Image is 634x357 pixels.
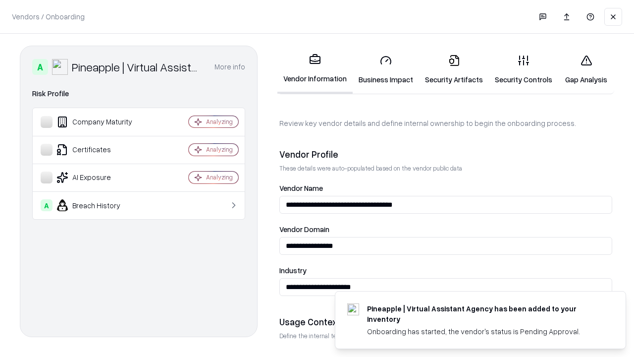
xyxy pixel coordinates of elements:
a: Business Impact [353,47,419,93]
div: Company Maturity [41,116,159,128]
div: Pineapple | Virtual Assistant Agency has been added to your inventory [367,303,602,324]
a: Gap Analysis [558,47,614,93]
div: Vendor Profile [279,148,612,160]
a: Security Artifacts [419,47,489,93]
label: Vendor Domain [279,226,612,233]
div: A [41,199,53,211]
div: Analyzing [206,145,233,154]
a: Vendor Information [277,46,353,94]
div: AI Exposure [41,172,159,183]
p: Define the internal team and reason for using this vendor. This helps assess business relevance a... [279,332,612,340]
div: Pineapple | Virtual Assistant Agency [72,59,203,75]
label: Vendor Name [279,184,612,192]
p: Vendors / Onboarding [12,11,85,22]
div: Analyzing [206,173,233,181]
button: More info [214,58,245,76]
div: Analyzing [206,118,233,126]
a: Security Controls [489,47,558,93]
div: Certificates [41,144,159,156]
div: Risk Profile [32,88,245,100]
div: Usage Context [279,316,612,328]
label: Industry [279,267,612,274]
img: trypineapple.com [347,303,359,315]
div: A [32,59,48,75]
p: These details were auto-populated based on the vendor public data [279,164,612,173]
p: Review key vendor details and define internal ownership to begin the onboarding process. [279,118,612,128]
div: Onboarding has started, the vendor's status is Pending Approval. [367,326,602,337]
img: Pineapple | Virtual Assistant Agency [52,59,68,75]
div: Breach History [41,199,159,211]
